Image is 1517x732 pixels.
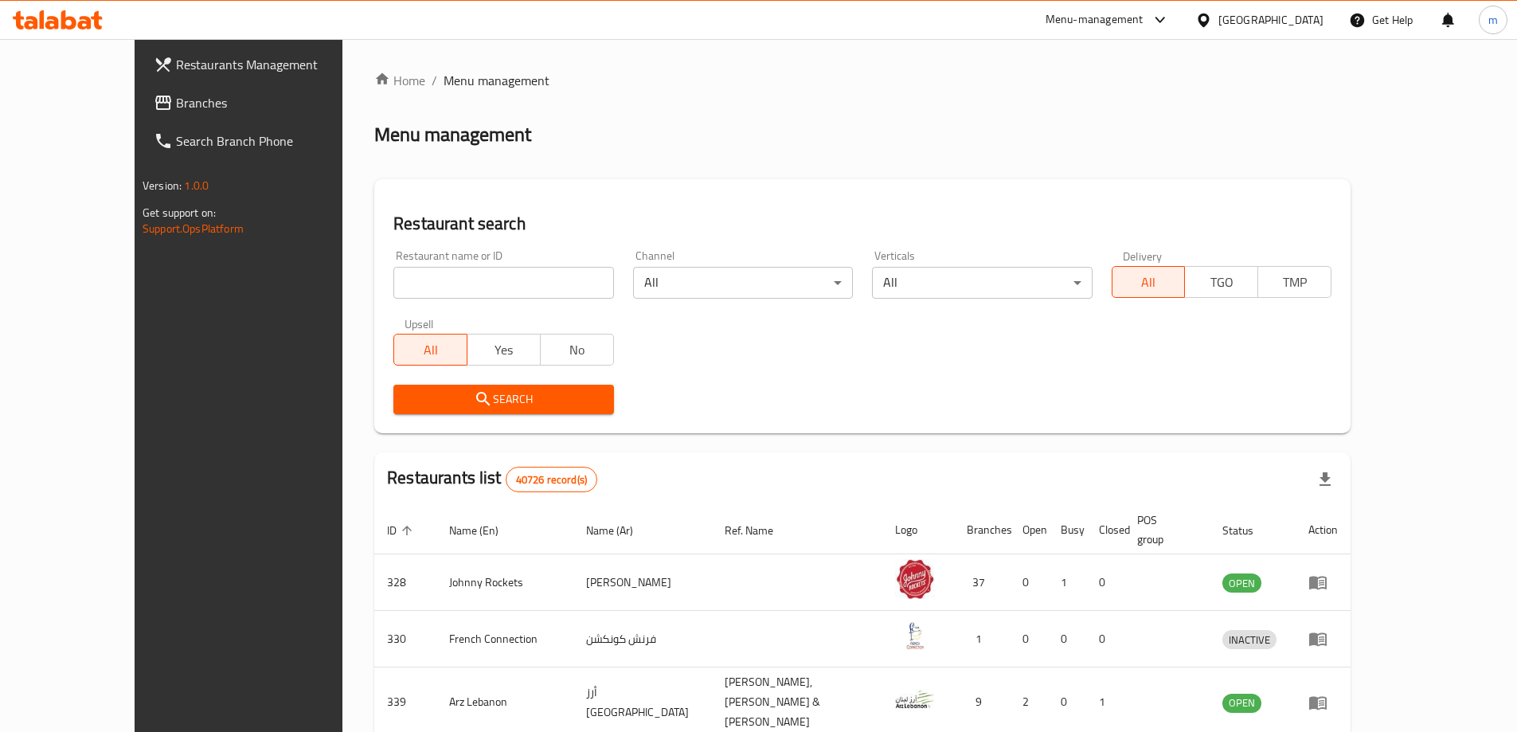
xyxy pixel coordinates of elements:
span: Branches [176,93,375,112]
a: Home [374,71,425,90]
nav: breadcrumb [374,71,1351,90]
td: فرنش كونكشن [573,611,712,667]
a: Restaurants Management [141,45,388,84]
li: / [432,71,437,90]
label: Delivery [1123,250,1163,261]
span: Status [1222,521,1274,540]
span: Name (Ar) [586,521,654,540]
span: ID [387,521,417,540]
td: 0 [1010,611,1048,667]
div: All [633,267,853,299]
span: POS group [1137,511,1191,549]
th: Action [1296,506,1351,554]
button: Yes [467,334,541,366]
th: Closed [1086,506,1124,554]
th: Open [1010,506,1048,554]
td: 0 [1010,554,1048,611]
img: Johnny Rockets [895,559,935,599]
a: Support.OpsPlatform [143,218,244,239]
span: 1.0.0 [184,175,209,196]
span: Search Branch Phone [176,131,375,151]
span: Name (En) [449,521,519,540]
span: All [401,339,461,362]
th: Busy [1048,506,1086,554]
div: OPEN [1222,694,1261,713]
td: 37 [954,554,1010,611]
a: Branches [141,84,388,122]
td: French Connection [436,611,573,667]
span: m [1488,11,1498,29]
span: No [547,339,608,362]
span: Menu management [444,71,549,90]
td: Johnny Rockets [436,554,573,611]
span: All [1119,271,1179,294]
div: Export file [1306,460,1344,499]
button: Search [393,385,613,414]
th: Logo [882,506,954,554]
div: INACTIVE [1222,630,1277,649]
a: Search Branch Phone [141,122,388,160]
div: [GEOGRAPHIC_DATA] [1218,11,1323,29]
span: OPEN [1222,694,1261,712]
div: All [872,267,1092,299]
span: Get support on: [143,202,216,223]
td: 0 [1086,554,1124,611]
input: Search for restaurant name or ID.. [393,267,613,299]
span: Yes [474,339,534,362]
span: Search [406,389,600,409]
button: TMP [1257,266,1331,298]
span: Ref. Name [725,521,794,540]
td: 330 [374,611,436,667]
button: TGO [1184,266,1258,298]
label: Upsell [405,318,434,329]
span: OPEN [1222,574,1261,593]
div: Menu-management [1046,10,1144,29]
img: Arz Lebanon [895,679,935,719]
span: TMP [1265,271,1325,294]
td: 328 [374,554,436,611]
h2: Menu management [374,122,531,147]
td: 1 [954,611,1010,667]
span: Restaurants Management [176,55,375,74]
span: TGO [1191,271,1252,294]
span: Version: [143,175,182,196]
h2: Restaurant search [393,212,1331,236]
div: Menu [1308,629,1338,648]
div: OPEN [1222,573,1261,593]
button: All [1112,266,1186,298]
div: Total records count [506,467,597,492]
div: Menu [1308,693,1338,712]
td: 0 [1048,611,1086,667]
h2: Restaurants list [387,466,597,492]
td: 0 [1086,611,1124,667]
span: 40726 record(s) [506,472,596,487]
button: No [540,334,614,366]
td: [PERSON_NAME] [573,554,712,611]
button: All [393,334,467,366]
div: Menu [1308,573,1338,592]
img: French Connection [895,616,935,656]
span: INACTIVE [1222,631,1277,649]
td: 1 [1048,554,1086,611]
th: Branches [954,506,1010,554]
